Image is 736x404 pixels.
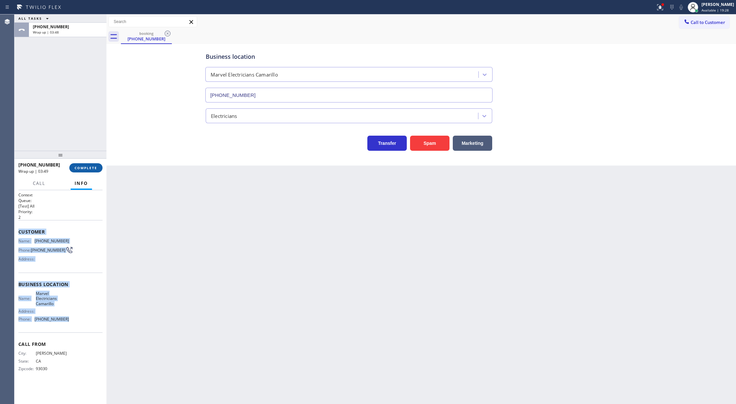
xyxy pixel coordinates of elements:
div: [PHONE_NUMBER] [122,36,171,42]
span: [PHONE_NUMBER] [31,248,65,253]
span: Business location [18,281,103,287]
span: Available | 19:28 [701,8,729,12]
div: Electricians [211,112,237,120]
span: Phone: [18,248,31,253]
div: Marvel Electricians Camarillo [211,71,278,79]
input: Phone Number [205,88,493,102]
h1: Context [18,192,103,198]
span: COMPLETE [75,166,97,170]
span: Zipcode: [18,366,36,371]
h2: Queue: [18,198,103,203]
span: City: [18,351,36,356]
button: Transfer [367,136,407,151]
span: CA [36,359,69,364]
span: Address: [18,257,36,261]
div: Business location [206,52,492,61]
span: [PHONE_NUMBER] [34,317,69,322]
span: ALL TASKS [18,16,42,21]
span: Call From [18,341,103,347]
span: State: [18,359,36,364]
button: Spam [410,136,449,151]
span: [PHONE_NUMBER] [33,24,69,30]
span: Wrap up | 03:48 [33,30,59,34]
span: Address: [18,309,36,314]
button: Info [71,177,92,190]
div: booking [122,31,171,36]
span: Phone: [18,317,34,322]
button: Mute [677,3,686,12]
span: [PHONE_NUMBER] [34,238,69,243]
button: Marketing [453,136,492,151]
span: Info [75,180,88,186]
span: [PERSON_NAME] [36,351,69,356]
p: [Test] All [18,203,103,209]
button: COMPLETE [69,163,103,172]
span: 93030 [36,366,69,371]
span: Name: [18,296,36,301]
input: Search [109,16,197,27]
p: 2 [18,214,103,220]
button: ALL TASKS [14,14,55,22]
span: Wrap up | 03:49 [18,168,48,174]
div: [PERSON_NAME] [701,2,734,7]
span: Name: [18,238,34,243]
span: Marvel Electricians Camarillo [36,291,69,306]
button: Call to Customer [679,16,729,29]
span: Customer [18,229,103,235]
span: Call to Customer [691,19,725,25]
span: Call [33,180,45,186]
button: Call [29,177,49,190]
span: [PHONE_NUMBER] [18,162,60,168]
div: (805) 340-2925 [122,29,171,43]
h2: Priority: [18,209,103,214]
